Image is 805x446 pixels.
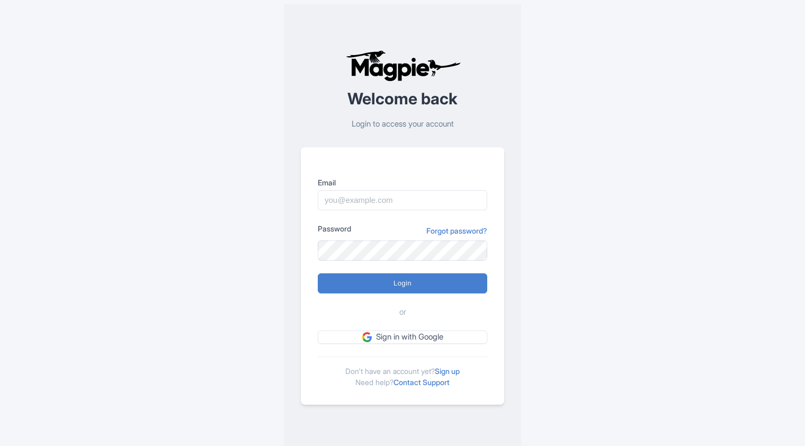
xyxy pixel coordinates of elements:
[343,50,462,82] img: logo-ab69f6fb50320c5b225c76a69d11143b.png
[435,367,460,376] a: Sign up
[318,331,487,344] a: Sign in with Google
[318,177,487,188] label: Email
[318,223,351,234] label: Password
[426,225,487,236] a: Forgot password?
[318,356,487,388] div: Don't have an account yet? Need help?
[301,90,504,108] h2: Welcome back
[318,190,487,210] input: you@example.com
[362,332,372,342] img: google.svg
[393,378,450,387] a: Contact Support
[301,118,504,130] p: Login to access your account
[399,306,406,318] span: or
[318,273,487,293] input: Login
